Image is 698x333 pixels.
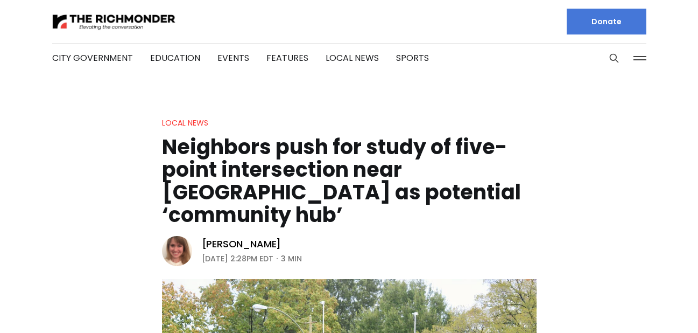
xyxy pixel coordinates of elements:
a: Local News [162,117,208,128]
a: Sports [396,52,429,64]
h1: Neighbors push for study of five-point intersection near [GEOGRAPHIC_DATA] as potential ‘communit... [162,136,537,226]
span: 3 min [281,252,302,265]
a: Events [217,52,249,64]
img: Sarah Vogelsong [162,236,192,266]
button: Search this site [606,50,622,66]
a: Local News [326,52,379,64]
a: Donate [567,9,646,34]
a: Education [150,52,200,64]
img: The Richmonder [52,12,176,31]
a: City Government [52,52,133,64]
iframe: portal-trigger [607,280,698,333]
a: Features [266,52,308,64]
a: [PERSON_NAME] [202,238,281,251]
time: [DATE] 2:28PM EDT [202,252,273,265]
